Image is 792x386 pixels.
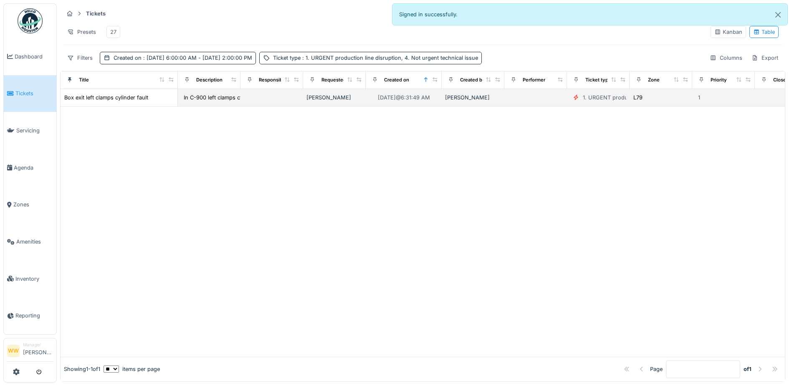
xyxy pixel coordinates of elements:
[64,94,148,102] div: Box exit left clamps cylinder fault
[15,89,53,97] span: Tickets
[63,52,96,64] div: Filters
[769,4,787,26] button: Close
[7,345,20,357] li: WW
[16,127,53,135] span: Servicing
[196,76,223,84] div: Description
[650,365,663,373] div: Page
[114,54,252,62] div: Created on
[384,76,409,84] div: Created on
[13,201,53,208] span: Zones
[23,342,53,348] div: Manager
[392,3,788,25] div: Signed in successfully.
[7,342,53,362] a: WW Manager[PERSON_NAME]
[714,28,742,36] div: Kanban
[633,94,643,102] div: L79
[744,365,752,373] strong: of 1
[184,94,304,102] div: In C-900 left clamps cylinder have a fault I ca...
[14,164,53,172] span: Agenda
[64,365,100,373] div: Showing 1 - 1 of 1
[63,26,100,38] div: Presets
[753,28,775,36] div: Table
[748,52,782,64] div: Export
[460,76,485,84] div: Created by
[4,186,56,223] a: Zones
[83,10,109,18] strong: Tickets
[142,55,252,61] span: : [DATE] 6:00:00 AM - [DATE] 2:00:00 PM
[15,53,53,61] span: Dashboard
[23,342,53,360] li: [PERSON_NAME]
[648,76,660,84] div: Zone
[4,149,56,186] a: Agenda
[301,55,478,61] span: : 1. URGENT production line disruption, 4. Not urgent technical issue
[523,76,545,84] div: Performer
[706,52,746,64] div: Columns
[583,94,678,102] div: 1. URGENT production line disruption
[378,94,430,102] div: [DATE] @ 6:31:49 AM
[273,54,478,62] div: Ticket type
[585,76,611,84] div: Ticket type
[4,38,56,75] a: Dashboard
[4,260,56,297] a: Inventory
[711,76,727,84] div: Priority
[16,238,53,246] span: Amenities
[4,75,56,112] a: Tickets
[110,28,116,36] div: 27
[104,365,160,373] div: items per page
[698,94,700,102] div: 1
[18,8,43,33] img: Badge_color-CXgf-gQk.svg
[306,94,362,102] div: [PERSON_NAME]
[15,312,53,320] span: Reporting
[259,76,287,84] div: Responsible
[445,94,501,102] div: [PERSON_NAME]
[321,76,353,84] div: Requested by
[79,76,89,84] div: Title
[4,297,56,335] a: Reporting
[15,275,53,283] span: Inventory
[4,223,56,260] a: Amenities
[4,112,56,149] a: Servicing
